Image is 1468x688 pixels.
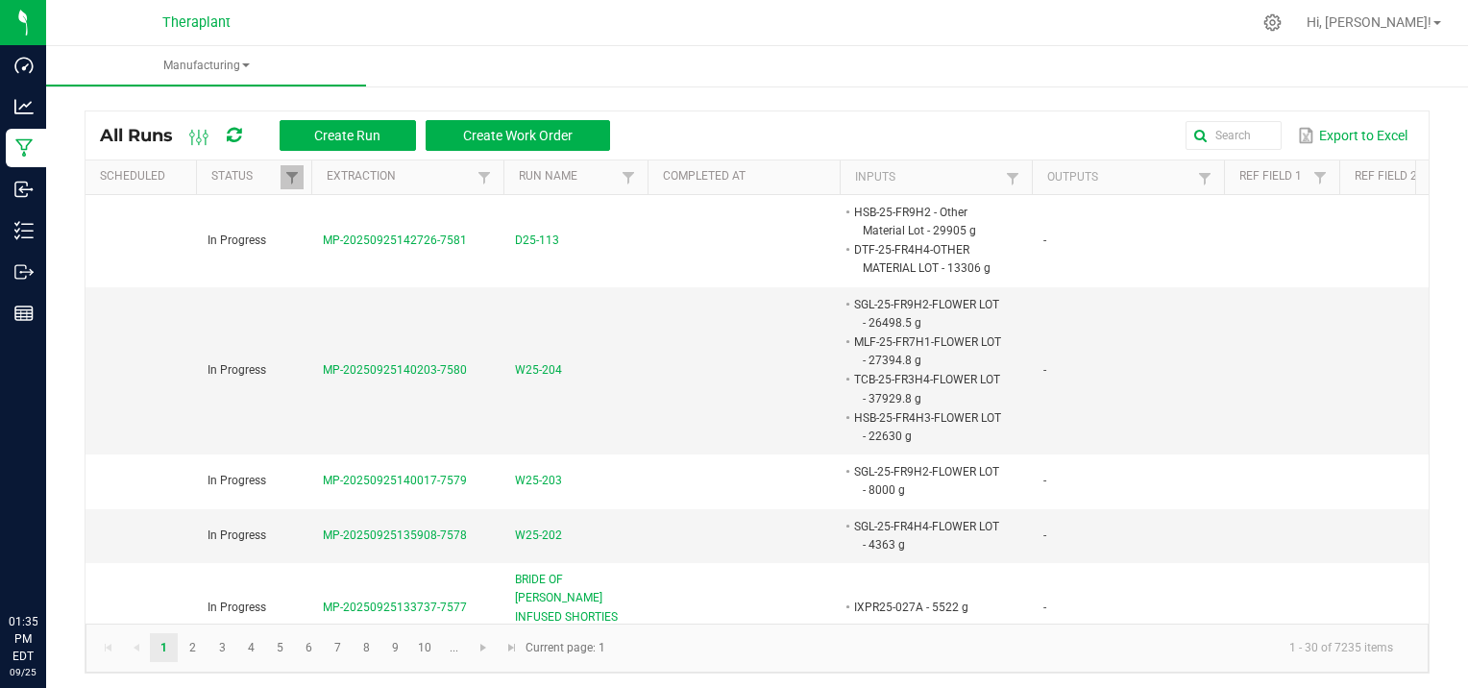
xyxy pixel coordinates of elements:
[1309,165,1332,189] a: Filter
[851,408,1003,446] li: HSB-25-FR4H3-FLOWER LOT - 22630 g
[1239,169,1308,184] a: Ref Field 1Sortable
[323,363,467,377] span: MP-20250925140203-7580
[353,633,380,662] a: Page 8
[208,233,266,247] span: In Progress
[14,138,34,158] inline-svg: Manufacturing
[46,46,366,86] a: Manufacturing
[1193,166,1216,190] a: Filter
[208,528,266,542] span: In Progress
[14,221,34,240] inline-svg: Inventory
[1032,563,1224,653] td: -
[440,633,468,662] a: Page 11
[411,633,439,662] a: Page 10
[14,262,34,282] inline-svg: Outbound
[100,169,188,184] a: ScheduledSortable
[1355,169,1423,184] a: Ref Field 2Sortable
[280,120,416,151] button: Create Run
[851,598,1003,617] li: IXPR25-027A - 5522 g
[19,534,77,592] iframe: Resource center
[515,361,562,380] span: W25-204
[324,633,352,662] a: Page 7
[1032,287,1224,455] td: -
[1032,509,1224,563] td: -
[208,474,266,487] span: In Progress
[14,304,34,323] inline-svg: Reports
[14,180,34,199] inline-svg: Inbound
[162,14,231,31] span: Theraplant
[515,232,559,250] span: D25-113
[498,633,526,662] a: Go to the last page
[323,528,467,542] span: MP-20250925135908-7578
[426,120,610,151] button: Create Work Order
[211,169,280,184] a: StatusSortable
[1293,119,1412,152] button: Export to Excel
[463,128,573,143] span: Create Work Order
[381,633,409,662] a: Page 9
[208,363,266,377] span: In Progress
[14,56,34,75] inline-svg: Dashboard
[1260,13,1284,32] div: Manage settings
[515,527,562,545] span: W25-202
[504,640,520,655] span: Go to the last page
[519,169,616,184] a: Run NameSortable
[9,613,37,665] p: 01:35 PM EDT
[57,531,80,554] iframe: Resource center unread badge
[237,633,265,662] a: Page 4
[323,474,467,487] span: MP-20250925140017-7579
[281,165,304,189] a: Filter
[295,633,323,662] a: Page 6
[470,633,498,662] a: Go to the next page
[617,632,1408,664] kendo-pager-info: 1 - 30 of 7235 items
[515,472,562,490] span: W25-203
[851,462,1003,500] li: SGL-25-FR9H2-FLOWER LOT - 8000 g
[851,203,1003,240] li: HSB-25-FR9H2 - Other Material Lot - 29905 g
[1032,195,1224,287] td: -
[9,665,37,679] p: 09/25
[323,601,467,614] span: MP-20250925133737-7577
[1032,455,1224,508] td: -
[663,169,832,184] a: Completed AtSortable
[266,633,294,662] a: Page 5
[314,128,380,143] span: Create Run
[323,233,467,247] span: MP-20250925142726-7581
[86,624,1429,673] kendo-pager: Current page: 1
[851,370,1003,407] li: TCB-25-FR3H4-FLOWER LOT - 37929.8 g
[851,332,1003,370] li: MLF-25-FR7H1-FLOWER LOT - 27394.8 g
[473,165,496,189] a: Filter
[208,633,236,662] a: Page 3
[46,58,366,74] span: Manufacturing
[1186,121,1282,150] input: Search
[515,571,636,645] span: BRIDE OF [PERSON_NAME] INFUSED SHORTIES 41340 [DATE]
[851,295,1003,332] li: SGL-25-FR9H2-FLOWER LOT - 26498.5 g
[100,119,624,152] div: All Runs
[208,601,266,614] span: In Progress
[150,633,178,662] a: Page 1
[327,169,472,184] a: ExtractionSortable
[851,240,1003,278] li: DTF-25-FR4H4-OTHER MATERIAL LOT - 13306 g
[179,633,207,662] a: Page 2
[14,97,34,116] inline-svg: Analytics
[1001,166,1024,190] a: Filter
[476,640,491,655] span: Go to the next page
[1307,14,1431,30] span: Hi, [PERSON_NAME]!
[1032,160,1224,195] th: Outputs
[851,517,1003,554] li: SGL-25-FR4H4-FLOWER LOT - 4363 g
[840,160,1032,195] th: Inputs
[617,165,640,189] a: Filter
